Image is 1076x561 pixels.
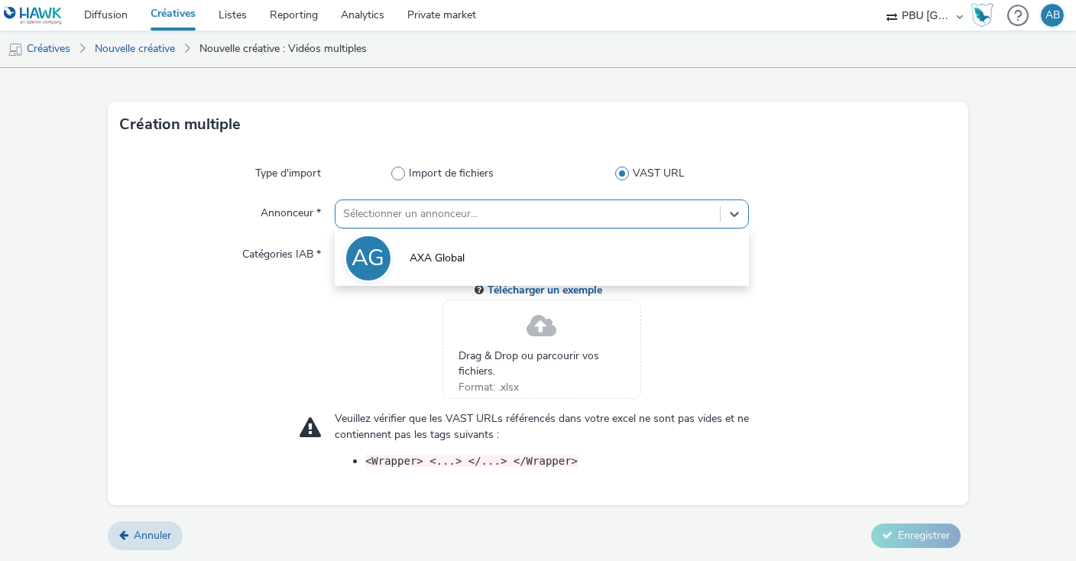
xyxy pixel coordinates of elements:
[410,251,465,266] span: AXA Global
[192,31,374,67] a: Nouvelle créative : Vidéos multiples
[249,160,327,181] label: Type d'import
[898,528,950,543] span: Enregistrer
[971,3,1000,28] a: Hawk Academy
[971,3,993,28] img: Hawk Academy
[4,6,63,25] img: undefined Logo
[633,166,685,181] span: VAST URL
[1045,4,1060,27] div: AB
[236,241,327,262] label: Catégories IAB *
[254,199,327,221] label: Annonceur *
[119,113,241,136] h3: Création multiple
[409,166,494,181] span: Import de fichiers
[134,528,171,543] span: Annuler
[459,380,625,395] span: Format: .xlsx
[871,524,961,548] button: Enregistrer
[352,237,384,280] div: AG
[459,349,625,380] span: Drag & Drop ou parcourir vos fichiers.
[488,283,608,297] a: Télécharger un exemple
[87,31,183,67] a: Nouvelle créative
[335,411,749,441] span: Veuillez vérifier que les VAST URLs référencés dans votre excel ne sont pas vides et ne contienne...
[8,42,23,57] img: mobile
[365,455,578,467] code: <Wrapper> <...> </...> </Wrapper>
[108,521,183,550] a: Annuler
